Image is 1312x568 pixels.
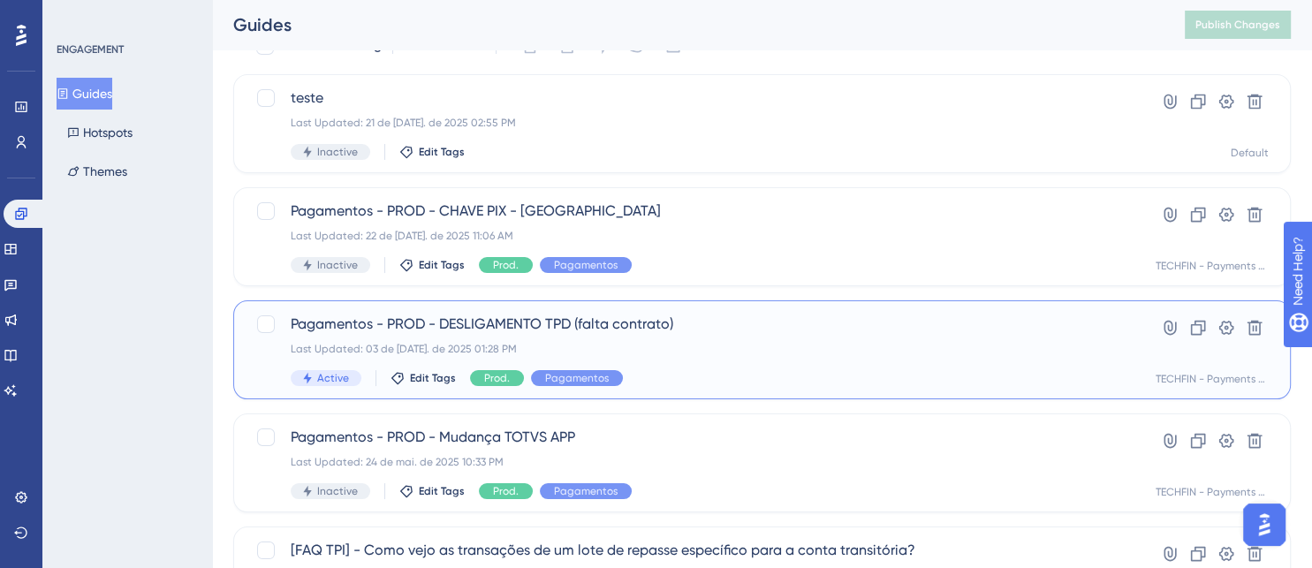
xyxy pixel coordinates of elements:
[554,258,618,272] span: Pagamentos
[291,229,1092,243] div: Last Updated: 22 de [DATE]. de 2025 11:06 AM
[1231,146,1269,160] div: Default
[57,78,112,110] button: Guides
[1195,18,1280,32] span: Publish Changes
[399,484,465,498] button: Edit Tags
[399,258,465,272] button: Edit Tags
[484,371,510,385] span: Prod.
[57,155,138,187] button: Themes
[391,371,456,385] button: Edit Tags
[1156,485,1269,499] div: TECHFIN - Payments - Prod
[291,455,1092,469] div: Last Updated: 24 de mai. de 2025 10:33 PM
[57,42,124,57] div: ENGAGEMENT
[291,116,1092,130] div: Last Updated: 21 de [DATE]. de 2025 02:55 PM
[291,427,1092,448] span: Pagamentos - PROD - Mudança TOTVS APP
[419,484,465,498] span: Edit Tags
[291,314,1092,335] span: Pagamentos - PROD - DESLIGAMENTO TPD (falta contrato)
[42,4,110,26] span: Need Help?
[291,342,1092,356] div: Last Updated: 03 de [DATE]. de 2025 01:28 PM
[1238,498,1291,551] iframe: UserGuiding AI Assistant Launcher
[317,258,358,272] span: Inactive
[233,12,1141,37] div: Guides
[57,117,143,148] button: Hotspots
[419,258,465,272] span: Edit Tags
[317,484,358,498] span: Inactive
[1156,372,1269,386] div: TECHFIN - Payments - Prod
[291,540,1092,561] span: [FAQ TPI] - Como vejo as transações de um lote de repasse específico para a conta transitória?
[399,145,465,159] button: Edit Tags
[291,201,1092,222] span: Pagamentos - PROD - CHAVE PIX - [GEOGRAPHIC_DATA]
[545,371,609,385] span: Pagamentos
[317,371,349,385] span: Active
[317,145,358,159] span: Inactive
[1185,11,1291,39] button: Publish Changes
[291,87,1092,109] span: teste
[493,258,519,272] span: Prod.
[554,484,618,498] span: Pagamentos
[1156,259,1269,273] div: TECHFIN - Payments - Prod
[410,371,456,385] span: Edit Tags
[493,484,519,498] span: Prod.
[419,145,465,159] span: Edit Tags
